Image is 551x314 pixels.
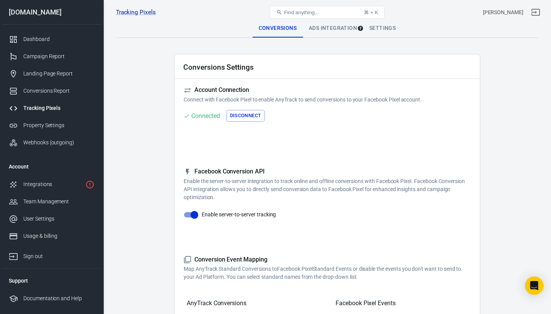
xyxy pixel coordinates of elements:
[23,294,95,303] div: Documentation and Help
[483,8,523,16] div: Account id: GXqx2G2u
[116,8,156,16] a: Tracking Pixels
[23,198,95,206] div: Team Management
[23,121,95,129] div: Property Settings
[184,265,471,281] p: Map AnyTrack Standard Conversions to Facebook Pixel Standard Events or disable the events you don...
[3,65,101,82] a: Landing Page Report
[3,100,101,117] a: Tracking Pixels
[336,299,468,307] h5: Facebook Pixel Events
[23,87,95,95] div: Conversions Report
[3,48,101,65] a: Campaign Report
[3,271,101,290] li: Support
[23,139,95,147] div: Webhooks (outgoing)
[303,19,363,38] div: Ads Integration
[3,31,101,48] a: Dashboard
[3,117,101,134] a: Property Settings
[23,215,95,223] div: User Settings
[191,111,220,121] div: Connected
[184,96,471,104] p: Connect with Facebook Pixel to enable AnyTrack to send conversions to your Facebook Pixel account.
[23,252,95,260] div: Sign out
[357,25,364,32] div: Tooltip anchor
[3,9,101,16] div: [DOMAIN_NAME]
[85,180,95,189] svg: 1 networks not verified yet
[184,177,471,201] p: Enable the server-to-server integration to track online and offline conversions with Facebook Pix...
[3,134,101,151] a: Webhooks (outgoing)
[23,104,95,112] div: Tracking Pixels
[527,3,545,21] a: Sign out
[23,180,82,188] div: Integrations
[363,19,402,38] div: Settings
[23,52,95,61] div: Campaign Report
[184,256,471,264] h5: Conversion Event Mapping
[253,19,303,38] div: Conversions
[3,227,101,245] a: Usage & billing
[3,245,101,265] a: Sign out
[284,10,319,15] span: Find anything...
[270,6,385,19] button: Find anything...⌘ + K
[183,63,254,71] h2: Conversions Settings
[3,157,101,176] li: Account
[3,193,101,210] a: Team Management
[364,10,378,15] div: ⌘ + K
[184,168,471,176] h5: Facebook Conversion API
[3,210,101,227] a: User Settings
[23,232,95,240] div: Usage & billing
[226,110,265,122] button: Disconnect
[184,86,471,94] h5: Account Connection
[3,82,101,100] a: Conversions Report
[202,211,276,219] span: Enable server-to-server tracking
[23,70,95,78] div: Landing Page Report
[525,276,543,295] div: Open Intercom Messenger
[23,35,95,43] div: Dashboard
[187,299,246,307] h5: AnyTrack Conversions
[3,176,101,193] a: Integrations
